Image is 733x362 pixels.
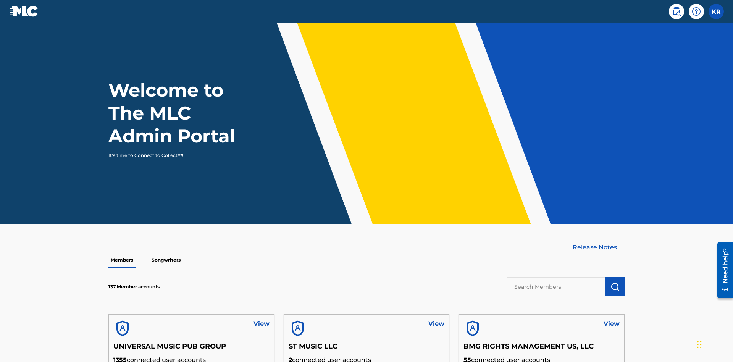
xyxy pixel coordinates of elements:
[695,325,733,362] iframe: Chat Widget
[712,239,733,302] iframe: Resource Center
[689,4,704,19] div: Help
[463,319,482,338] img: account
[463,342,620,356] h5: BMG RIGHTS MANAGEMENT US, LLC
[604,319,620,328] a: View
[289,342,445,356] h5: ST MUSIC LLC
[573,243,625,252] a: Release Notes
[697,333,702,356] div: Drag
[108,283,160,290] p: 137 Member accounts
[108,152,241,159] p: It's time to Connect to Collect™!
[672,7,681,16] img: search
[149,252,183,268] p: Songwriters
[692,7,701,16] img: help
[289,319,307,338] img: account
[610,282,620,291] img: Search Works
[507,277,605,296] input: Search Members
[709,4,724,19] div: User Menu
[9,6,39,17] img: MLC Logo
[253,319,270,328] a: View
[669,4,684,19] a: Public Search
[428,319,444,328] a: View
[108,79,251,147] h1: Welcome to The MLC Admin Portal
[113,342,270,356] h5: UNIVERSAL MUSIC PUB GROUP
[108,252,136,268] p: Members
[113,319,132,338] img: account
